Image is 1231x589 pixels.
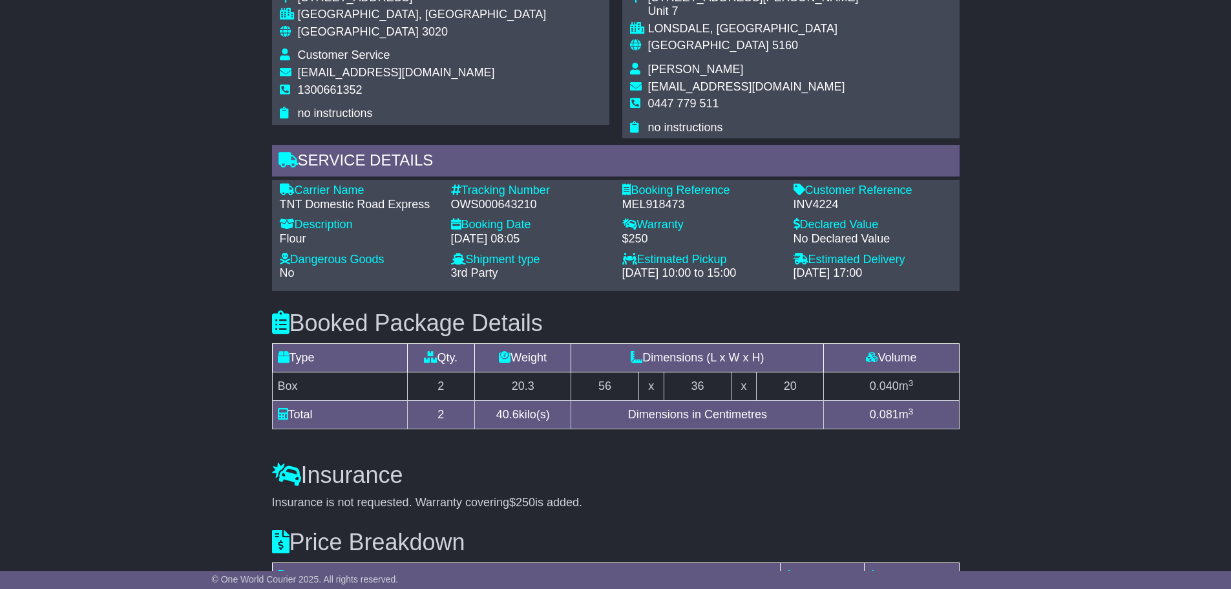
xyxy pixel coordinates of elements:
[451,253,609,267] div: Shipment type
[909,378,914,388] sup: 3
[298,83,363,96] span: 1300661352
[571,401,824,429] td: Dimensions in Centimetres
[648,22,859,36] div: LONSDALE, [GEOGRAPHIC_DATA]
[648,39,769,52] span: [GEOGRAPHIC_DATA]
[909,407,914,416] sup: 3
[272,372,407,401] td: Box
[298,66,495,79] span: [EMAIL_ADDRESS][DOMAIN_NAME]
[622,232,781,246] div: $250
[794,184,952,198] div: Customer Reference
[280,266,295,279] span: No
[648,63,744,76] span: [PERSON_NAME]
[648,121,723,134] span: no instructions
[824,372,959,401] td: m
[648,97,719,110] span: 0447 779 511
[272,310,960,336] h3: Booked Package Details
[622,253,781,267] div: Estimated Pickup
[870,380,899,392] span: 0.040
[280,232,438,246] div: Flour
[298,48,390,61] span: Customer Service
[451,184,609,198] div: Tracking Number
[824,401,959,429] td: m
[648,80,845,93] span: [EMAIL_ADDRESS][DOMAIN_NAME]
[451,266,498,279] span: 3rd Party
[509,496,535,509] span: $250
[280,253,438,267] div: Dangerous Goods
[451,232,609,246] div: [DATE] 08:05
[664,372,731,401] td: 36
[407,344,475,372] td: Qty.
[280,198,438,212] div: TNT Domestic Road Express
[272,344,407,372] td: Type
[272,530,960,555] h3: Price Breakdown
[212,574,399,584] span: © One World Courier 2025. All rights reserved.
[648,5,859,19] div: Unit 7
[298,8,547,22] div: [GEOGRAPHIC_DATA], [GEOGRAPHIC_DATA]
[475,372,571,401] td: 20.3
[870,408,899,421] span: 0.081
[756,372,824,401] td: 20
[475,344,571,372] td: Weight
[622,266,781,281] div: [DATE] 10:00 to 15:00
[451,218,609,232] div: Booking Date
[731,372,757,401] td: x
[622,218,781,232] div: Warranty
[280,218,438,232] div: Description
[794,198,952,212] div: INV4224
[475,401,571,429] td: kilo(s)
[571,344,824,372] td: Dimensions (L x W x H)
[794,232,952,246] div: No Declared Value
[272,401,407,429] td: Total
[407,401,475,429] td: 2
[298,25,419,38] span: [GEOGRAPHIC_DATA]
[298,107,373,120] span: no instructions
[407,372,475,401] td: 2
[824,344,959,372] td: Volume
[794,266,952,281] div: [DATE] 17:00
[272,145,960,180] div: Service Details
[622,184,781,198] div: Booking Reference
[272,496,960,510] div: Insurance is not requested. Warranty covering is added.
[272,462,960,488] h3: Insurance
[451,198,609,212] div: OWS000643210
[638,372,664,401] td: x
[794,218,952,232] div: Declared Value
[496,408,519,421] span: 40.6
[772,39,798,52] span: 5160
[280,184,438,198] div: Carrier Name
[422,25,448,38] span: 3020
[571,372,639,401] td: 56
[622,198,781,212] div: MEL918473
[794,253,952,267] div: Estimated Delivery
